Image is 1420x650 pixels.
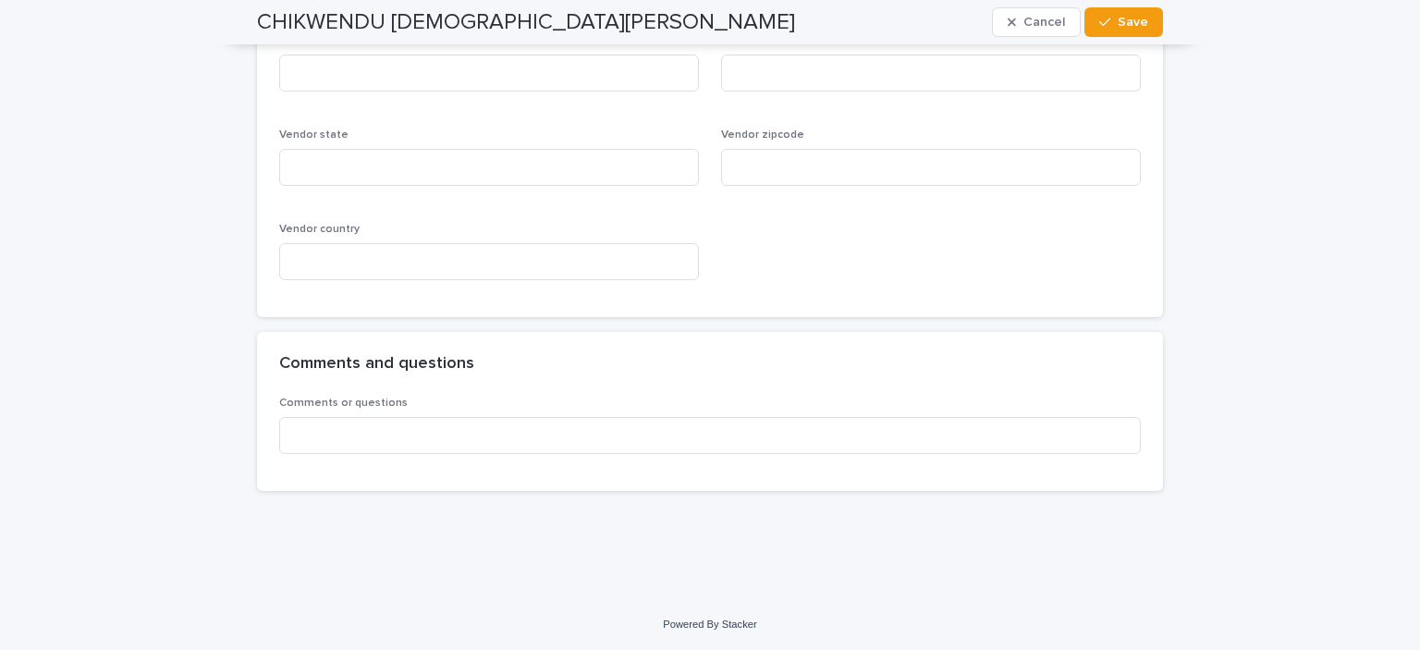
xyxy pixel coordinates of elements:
[257,9,795,36] h2: CHIKWENDU [DEMOGRAPHIC_DATA][PERSON_NAME]
[1118,16,1148,29] span: Save
[663,619,756,630] a: Powered By Stacker
[279,398,408,409] span: Comments or questions
[721,129,804,141] span: Vendor zipcode
[1023,16,1065,29] span: Cancel
[1084,7,1163,37] button: Save
[992,7,1081,37] button: Cancel
[279,224,360,235] span: Vendor country
[279,354,474,374] h2: Comments and questions
[279,129,349,141] span: Vendor state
